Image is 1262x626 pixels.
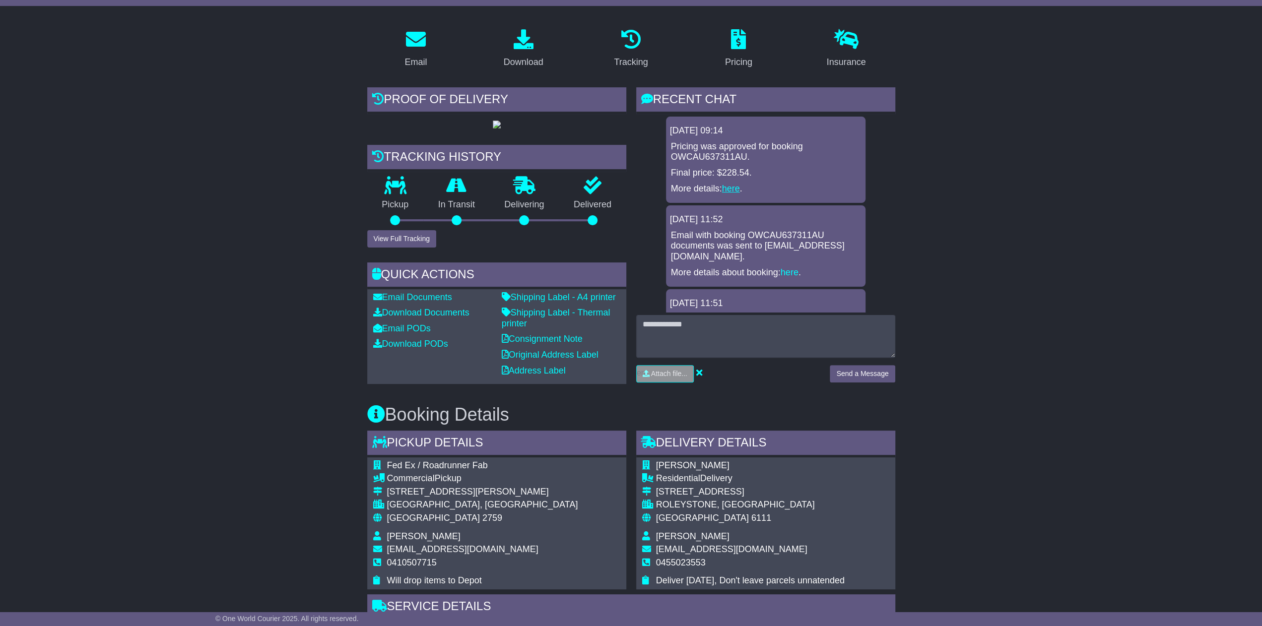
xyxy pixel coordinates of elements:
p: Final price: $228.54. [671,168,861,179]
p: Pickup [367,199,424,210]
span: 0410507715 [387,558,437,567]
span: Will drop items to Depot [387,575,482,585]
div: Tracking [614,56,648,69]
a: Email PODs [373,323,431,333]
a: Consignment Note [502,334,583,344]
div: [GEOGRAPHIC_DATA], [GEOGRAPHIC_DATA] [387,500,578,510]
a: Original Address Label [502,350,598,360]
span: [GEOGRAPHIC_DATA] [656,513,749,523]
a: Shipping Label - Thermal printer [502,308,610,328]
a: Address Label [502,366,566,376]
a: here [722,184,740,193]
a: Tracking [607,26,654,72]
div: [DATE] 09:14 [670,125,862,136]
span: Residential [656,473,700,483]
p: Pricing was approved for booking OWCAU637311AU. [671,141,861,163]
div: [DATE] 11:52 [670,214,862,225]
a: Download [497,26,550,72]
button: View Full Tracking [367,230,436,248]
div: Email [404,56,427,69]
span: Commercial [387,473,435,483]
p: Delivering [490,199,559,210]
p: Email with booking OWCAU637311AU documents was sent to [EMAIL_ADDRESS][DOMAIN_NAME]. [671,230,861,262]
a: Insurance [820,26,872,72]
span: 6111 [751,513,771,523]
a: Email [398,26,433,72]
div: Delivery [656,473,845,484]
a: Download Documents [373,308,469,317]
div: [STREET_ADDRESS][PERSON_NAME] [387,487,578,498]
span: [PERSON_NAME] [387,531,461,541]
div: Tracking history [367,145,626,172]
div: Delivery Details [636,431,895,457]
div: Download [504,56,543,69]
a: Email Documents [373,292,452,302]
div: Service Details [367,594,895,621]
a: Download PODs [373,339,448,349]
div: RECENT CHAT [636,87,895,114]
span: [PERSON_NAME] [656,531,730,541]
div: [DATE] 11:51 [670,298,862,309]
p: More details: . [671,184,861,194]
h3: Booking Details [367,405,895,425]
p: In Transit [423,199,490,210]
span: [EMAIL_ADDRESS][DOMAIN_NAME] [387,544,538,554]
a: Pricing [719,26,759,72]
span: Deliver [DATE], Don't leave parcels unnatended [656,575,845,585]
div: Pickup [387,473,578,484]
div: Insurance [827,56,866,69]
p: Delivered [559,199,626,210]
span: [PERSON_NAME] [656,460,730,470]
span: Fed Ex / Roadrunner Fab [387,460,488,470]
span: 2759 [482,513,502,523]
p: More details about booking: . [671,267,861,278]
a: here [781,267,798,277]
span: © One World Courier 2025. All rights reserved. [215,615,359,623]
span: [EMAIL_ADDRESS][DOMAIN_NAME] [656,544,807,554]
img: GetPodImage [493,121,501,128]
div: Pickup Details [367,431,626,457]
div: Quick Actions [367,262,626,289]
div: Proof of Delivery [367,87,626,114]
span: [GEOGRAPHIC_DATA] [387,513,480,523]
a: Shipping Label - A4 printer [502,292,616,302]
button: Send a Message [830,365,895,382]
div: [STREET_ADDRESS] [656,487,845,498]
span: 0455023553 [656,558,706,567]
div: Pricing [725,56,752,69]
div: ROLEYSTONE, [GEOGRAPHIC_DATA] [656,500,845,510]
